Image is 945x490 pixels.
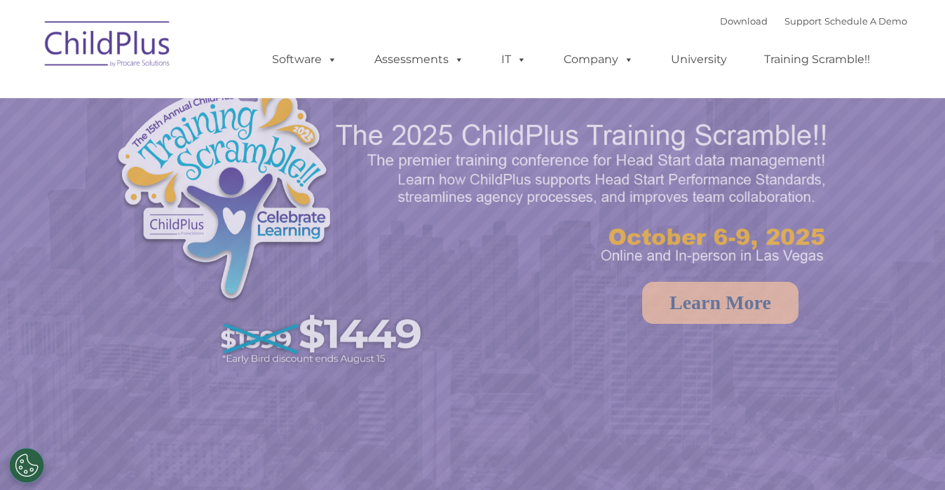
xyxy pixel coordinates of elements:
[750,46,884,74] a: Training Scramble!!
[487,46,541,74] a: IT
[784,15,822,27] a: Support
[824,15,907,27] a: Schedule A Demo
[360,46,478,74] a: Assessments
[38,11,178,81] img: ChildPlus by Procare Solutions
[258,46,351,74] a: Software
[642,282,798,324] a: Learn More
[9,448,44,483] button: Cookies Settings
[720,15,907,27] font: |
[720,15,768,27] a: Download
[550,46,648,74] a: Company
[657,46,741,74] a: University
